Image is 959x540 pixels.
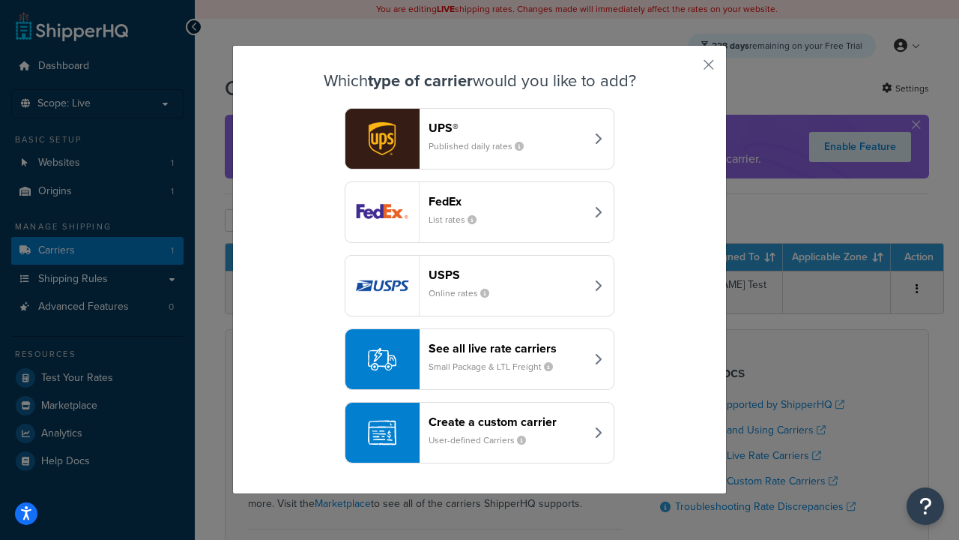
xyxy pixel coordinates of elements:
small: User-defined Carriers [429,433,538,447]
small: List rates [429,213,488,226]
img: ups logo [345,109,419,169]
header: Create a custom carrier [429,415,585,429]
img: usps logo [345,256,419,316]
strong: type of carrier [368,68,473,93]
img: icon-carrier-liverate-becf4550.svg [368,345,396,373]
button: fedEx logoFedExList rates [345,181,614,243]
button: ups logoUPS®Published daily rates [345,108,614,169]
img: fedEx logo [345,182,419,242]
img: icon-carrier-custom-c93b8a24.svg [368,418,396,447]
button: See all live rate carriersSmall Package & LTL Freight [345,328,614,390]
header: See all live rate carriers [429,341,585,355]
header: UPS® [429,121,585,135]
small: Published daily rates [429,139,536,153]
header: FedEx [429,194,585,208]
button: usps logoUSPSOnline rates [345,255,614,316]
h3: Which would you like to add? [270,72,689,90]
header: USPS [429,268,585,282]
small: Small Package & LTL Freight [429,360,565,373]
small: Online rates [429,286,501,300]
button: Open Resource Center [907,487,944,525]
button: Create a custom carrierUser-defined Carriers [345,402,614,463]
